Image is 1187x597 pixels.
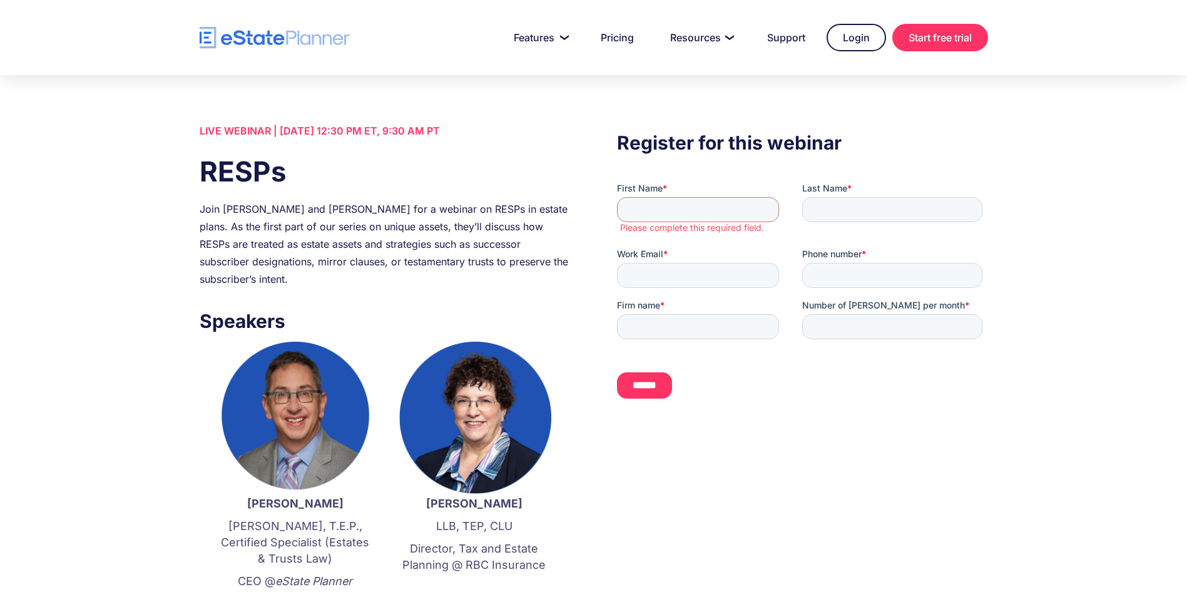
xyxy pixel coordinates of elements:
[218,573,372,589] p: CEO @
[426,497,522,510] strong: [PERSON_NAME]
[617,182,987,421] iframe: Form 0
[397,541,551,573] p: Director, Tax and Estate Planning @ RBC Insurance
[586,25,649,50] a: Pricing
[200,122,570,140] div: LIVE WEBINAR | [DATE] 12:30 PM ET, 9:30 AM PT
[892,24,988,51] a: Start free trial
[752,25,820,50] a: Support
[200,27,350,49] a: home
[655,25,746,50] a: Resources
[275,574,352,588] em: eState Planner
[397,579,551,596] p: ‍
[200,200,570,288] div: Join [PERSON_NAME] and [PERSON_NAME] for a webinar on RESPs in estate plans. As the first part of...
[218,518,372,567] p: [PERSON_NAME], T.E.P., Certified Specialist (Estates & Trusts Law)
[200,307,570,335] h3: Speakers
[617,128,987,157] h3: Register for this webinar
[827,24,886,51] a: Login
[397,518,551,534] p: LLB, TEP, CLU
[200,152,570,191] h1: RESPs
[499,25,579,50] a: Features
[247,497,344,510] strong: [PERSON_NAME]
